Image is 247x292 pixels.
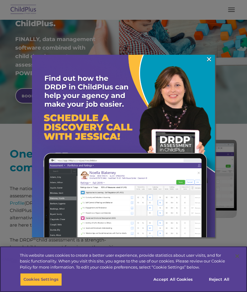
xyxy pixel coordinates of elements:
[20,252,230,270] div: This website uses cookies to create a better user experience, provide statistics about user visit...
[150,273,196,286] button: Accept All Cookies
[20,273,62,286] button: Cookies Settings
[231,249,244,263] button: Close
[206,56,213,62] a: ×
[200,273,238,286] button: Reject All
